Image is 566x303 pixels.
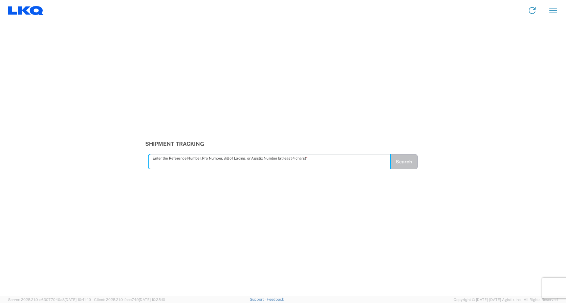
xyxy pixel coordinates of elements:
[8,298,91,302] span: Server: 2025.21.0-c63077040a8
[267,297,284,301] a: Feedback
[250,297,267,301] a: Support
[65,298,91,302] span: [DATE] 10:41:40
[454,297,558,303] span: Copyright © [DATE]-[DATE] Agistix Inc., All Rights Reserved
[145,141,421,147] h3: Shipment Tracking
[139,298,165,302] span: [DATE] 10:25:10
[94,298,165,302] span: Client: 2025.21.0-faee749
